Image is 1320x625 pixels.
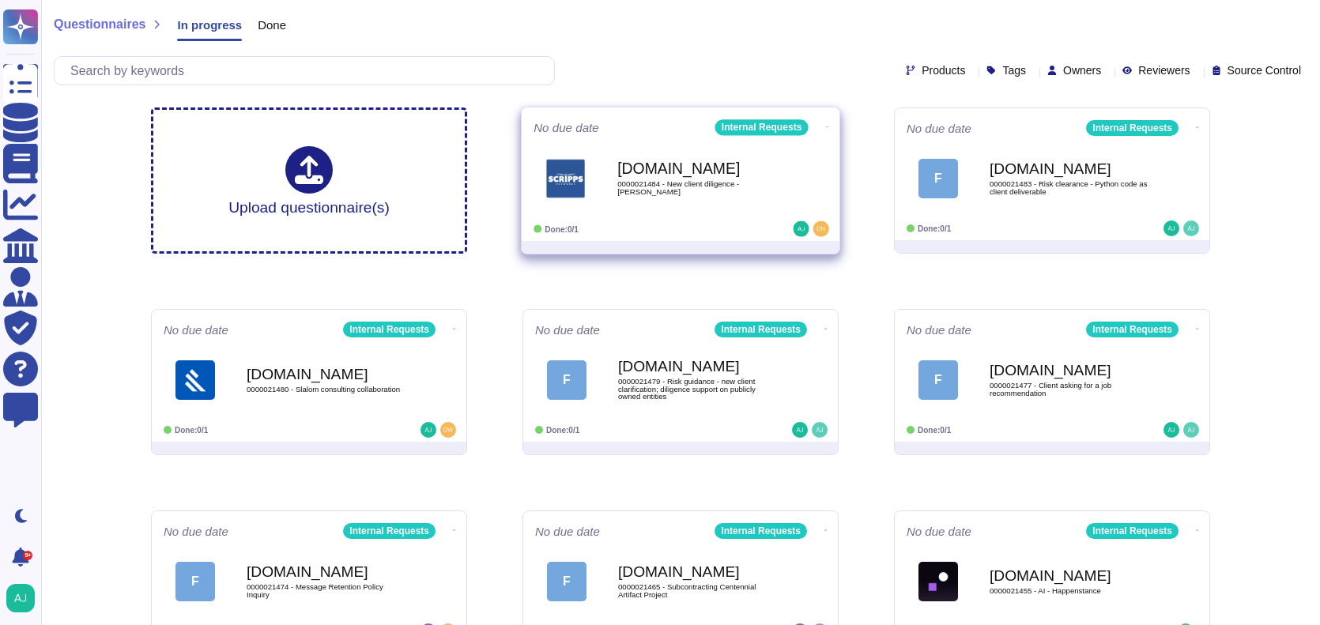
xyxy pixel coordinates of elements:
b: [DOMAIN_NAME] [990,363,1148,378]
img: user [421,422,436,438]
span: Questionnaires [54,18,145,31]
span: 0000021479 - Risk guidance - new client clarification; diligence support on publicly owned entities [618,378,776,401]
b: [DOMAIN_NAME] [247,564,405,579]
b: [DOMAIN_NAME] [990,161,1148,176]
div: F [918,159,958,198]
span: Tags [1002,65,1026,76]
div: Internal Requests [343,523,436,539]
img: user [793,221,809,237]
span: No due date [907,122,971,134]
span: Done: 0/1 [918,224,951,233]
img: Logo [175,360,215,400]
span: Done: 0/1 [175,426,208,435]
span: No due date [534,122,599,134]
span: Done: 0/1 [918,426,951,435]
div: Internal Requests [1086,523,1179,539]
span: Done [258,19,286,31]
span: Source Control [1228,65,1301,76]
img: user [1163,422,1179,438]
img: user [440,422,456,438]
span: No due date [907,324,971,336]
div: Internal Requests [1086,120,1179,136]
span: Reviewers [1138,65,1190,76]
img: user [1183,422,1199,438]
span: No due date [164,525,228,537]
b: [DOMAIN_NAME] [617,161,777,176]
img: Logo [918,562,958,601]
span: No due date [535,324,600,336]
input: Search by keywords [62,57,554,85]
div: F [918,360,958,400]
img: Logo [545,158,586,198]
div: F [175,562,215,601]
img: user [6,584,35,612]
span: 0000021465 - Subcontracting Centennial Artifact Project [618,583,776,598]
span: Owners [1063,65,1101,76]
div: 9+ [23,551,32,560]
img: user [1183,220,1199,236]
span: No due date [164,324,228,336]
b: [DOMAIN_NAME] [990,568,1148,583]
b: [DOMAIN_NAME] [618,564,776,579]
div: Upload questionnaire(s) [228,146,390,215]
div: Internal Requests [715,523,807,539]
span: Done: 0/1 [545,224,579,233]
span: 0000021484 - New client diligence - [PERSON_NAME] [617,180,777,195]
span: Products [922,65,965,76]
img: user [813,221,829,237]
span: In progress [177,19,242,31]
div: Internal Requests [715,322,807,337]
span: No due date [907,525,971,537]
img: user [792,422,808,438]
div: F [547,562,586,601]
div: F [547,360,586,400]
span: 0000021480 - Slalom consulting collaboration [247,386,405,393]
span: 0000021474 - Message Retention Policy Inquiry [247,583,405,598]
b: [DOMAIN_NAME] [618,359,776,374]
b: [DOMAIN_NAME] [247,367,405,382]
span: 0000021483 - Risk clearance - Python code as client deliverable [990,180,1148,195]
button: user [3,581,46,616]
div: Internal Requests [343,322,436,337]
span: 0000021455 - AI - Happenstance [990,587,1148,595]
img: user [812,422,828,438]
div: Internal Requests [1086,322,1179,337]
span: 0000021477 - Client asking for a job recommendation [990,382,1148,397]
img: user [1163,220,1179,236]
span: Done: 0/1 [546,426,579,435]
div: Internal Requests [715,119,809,135]
span: No due date [535,525,600,537]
